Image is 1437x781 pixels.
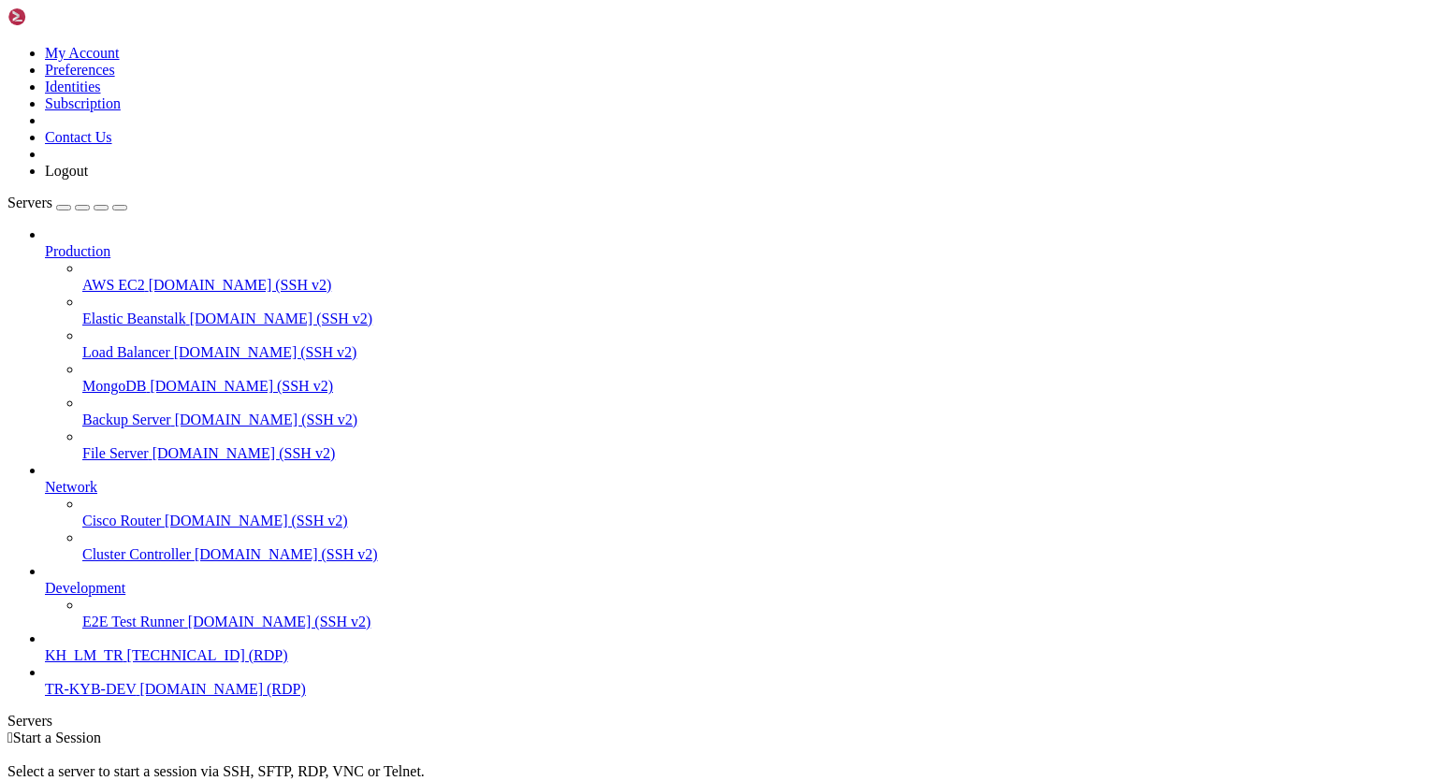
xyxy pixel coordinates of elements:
span: Development [45,580,125,596]
li: File Server [DOMAIN_NAME] (SSH v2) [82,428,1430,462]
span: MongoDB [82,378,146,394]
span: Production [45,243,110,259]
span: Cisco Router [82,513,161,528]
a: Backup Server [DOMAIN_NAME] (SSH v2) [82,412,1430,428]
span: File Server [82,445,149,461]
a: TR-KYB-DEV [DOMAIN_NAME] (RDP) [45,681,1430,698]
span: Backup Server [82,412,171,427]
li: Load Balancer [DOMAIN_NAME] (SSH v2) [82,327,1430,361]
a: Logout [45,163,88,179]
li: Elastic Beanstalk [DOMAIN_NAME] (SSH v2) [82,294,1430,327]
a: Cisco Router [DOMAIN_NAME] (SSH v2) [82,513,1430,529]
span: KH_LM_TR [45,647,123,663]
span:  [7,730,13,745]
span: [DOMAIN_NAME] (SSH v2) [175,412,358,427]
span: Elastic Beanstalk [82,311,186,326]
span: E2E Test Runner [82,614,184,629]
li: Backup Server [DOMAIN_NAME] (SSH v2) [82,395,1430,428]
span: [DOMAIN_NAME] (RDP) [139,681,305,697]
a: Preferences [45,62,115,78]
img: Shellngn [7,7,115,26]
a: Identities [45,79,101,94]
li: Network [45,462,1430,563]
span: TR-KYB-DEV [45,681,136,697]
a: Development [45,580,1430,597]
a: E2E Test Runner [DOMAIN_NAME] (SSH v2) [82,614,1430,630]
div: Servers [7,713,1430,730]
li: TR-KYB-DEV [DOMAIN_NAME] (RDP) [45,664,1430,698]
span: [DOMAIN_NAME] (SSH v2) [195,546,378,562]
a: KH_LM_TR [TECHNICAL_ID] (RDP) [45,647,1430,664]
a: Elastic Beanstalk [DOMAIN_NAME] (SSH v2) [82,311,1430,327]
a: Servers [7,195,127,210]
li: AWS EC2 [DOMAIN_NAME] (SSH v2) [82,260,1430,294]
span: Servers [7,195,52,210]
li: MongoDB [DOMAIN_NAME] (SSH v2) [82,361,1430,395]
a: File Server [DOMAIN_NAME] (SSH v2) [82,445,1430,462]
a: Subscription [45,95,121,111]
a: Load Balancer [DOMAIN_NAME] (SSH v2) [82,344,1430,361]
span: Network [45,479,97,495]
span: [TECHNICAL_ID] (RDP) [127,647,288,663]
li: KH_LM_TR [TECHNICAL_ID] (RDP) [45,630,1430,664]
li: Cisco Router [DOMAIN_NAME] (SSH v2) [82,496,1430,529]
a: MongoDB [DOMAIN_NAME] (SSH v2) [82,378,1430,395]
span: [DOMAIN_NAME] (SSH v2) [174,344,357,360]
a: Production [45,243,1430,260]
a: Cluster Controller [DOMAIN_NAME] (SSH v2) [82,546,1430,563]
li: Cluster Controller [DOMAIN_NAME] (SSH v2) [82,529,1430,563]
span: Start a Session [13,730,101,745]
span: Load Balancer [82,344,170,360]
span: AWS EC2 [82,277,145,293]
span: [DOMAIN_NAME] (SSH v2) [188,614,371,629]
a: Contact Us [45,129,112,145]
li: Production [45,226,1430,462]
span: [DOMAIN_NAME] (SSH v2) [190,311,373,326]
li: E2E Test Runner [DOMAIN_NAME] (SSH v2) [82,597,1430,630]
span: [DOMAIN_NAME] (SSH v2) [165,513,348,528]
a: AWS EC2 [DOMAIN_NAME] (SSH v2) [82,277,1430,294]
span: [DOMAIN_NAME] (SSH v2) [149,277,332,293]
li: Development [45,563,1430,630]
span: [DOMAIN_NAME] (SSH v2) [152,445,336,461]
a: Network [45,479,1430,496]
span: [DOMAIN_NAME] (SSH v2) [150,378,333,394]
span: Cluster Controller [82,546,191,562]
a: My Account [45,45,120,61]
